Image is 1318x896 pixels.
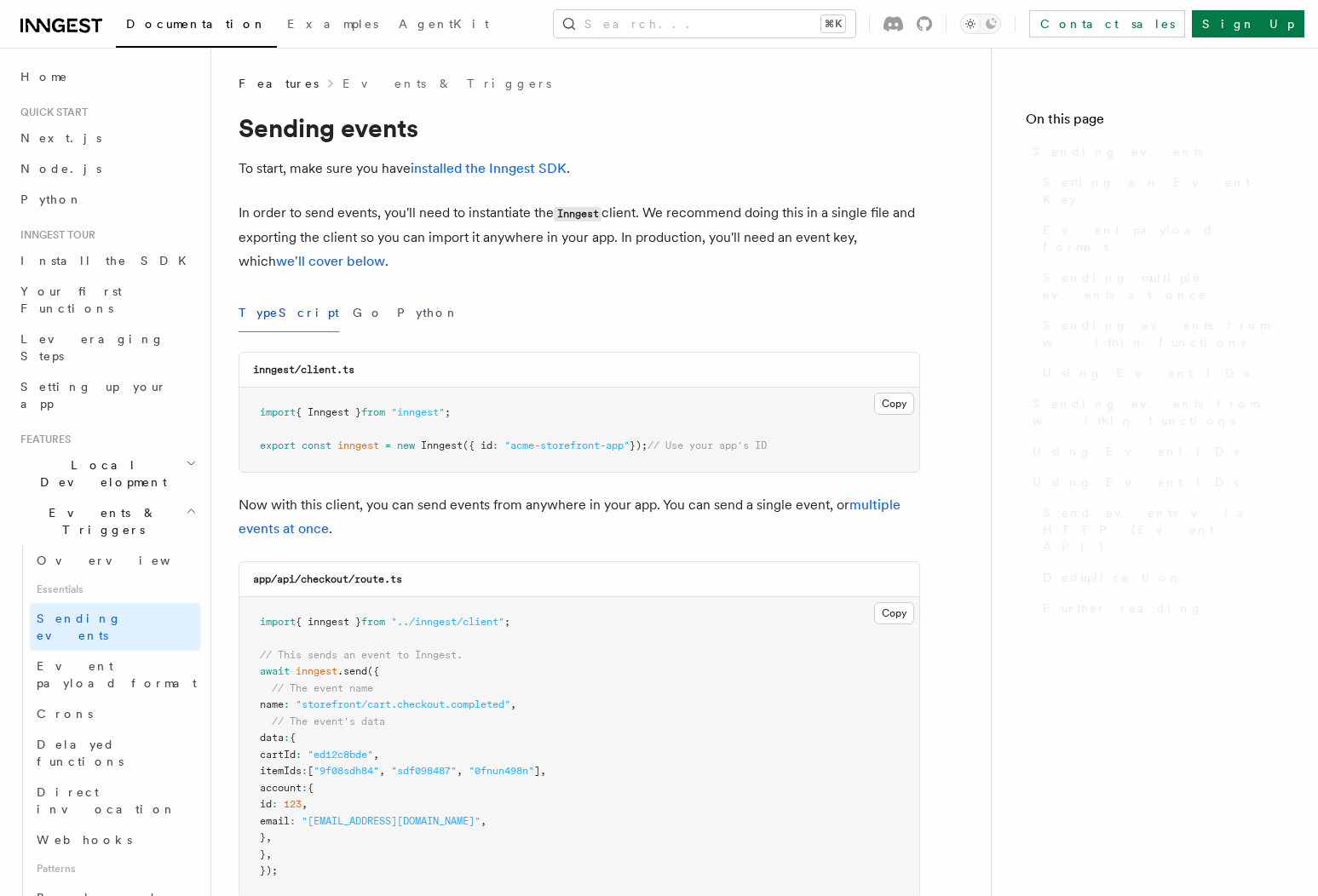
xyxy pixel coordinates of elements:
[1036,593,1284,623] a: Further reading
[37,833,132,847] span: Webhooks
[260,798,272,810] span: id
[302,439,331,451] span: const
[391,765,457,777] span: "sdf098487"
[1036,215,1284,262] a: Event payload format
[290,732,296,744] span: {
[1036,310,1284,358] a: Sending events from within functions
[239,294,339,332] button: TypeScript
[14,433,71,446] span: Features
[266,848,272,860] span: ,
[287,17,378,31] span: Examples
[239,112,920,143] h1: Sending events
[277,5,388,46] a: Examples
[14,61,200,92] a: Home
[1043,569,1183,586] span: Deduplication
[260,665,290,677] span: await
[504,439,630,451] span: "acme-storefront-app"
[308,765,314,777] span: [
[266,831,272,843] span: ,
[296,749,302,761] span: :
[1033,443,1239,460] span: Using Event IDs
[14,228,95,242] span: Inngest tour
[260,698,284,710] span: name
[260,616,296,628] span: import
[397,294,459,332] button: Python
[296,406,361,418] span: { Inngest }
[481,815,486,827] span: ,
[260,732,284,744] span: data
[253,573,402,585] code: app/api/checkout/route.ts
[20,284,122,315] span: Your first Functions
[492,439,498,451] span: :
[37,612,122,642] span: Sending events
[302,782,308,794] span: :
[314,765,379,777] span: "9f08sdh84"
[276,253,385,269] a: we'll cover below
[421,439,463,451] span: Inngest
[37,738,124,768] span: Delayed functions
[272,682,373,694] span: // The event name
[14,123,200,153] a: Next.js
[874,602,914,624] button: Copy
[469,765,534,777] span: "0fnun498n"
[290,815,296,827] span: :
[30,603,200,651] a: Sending events
[260,406,296,418] span: import
[37,785,176,816] span: Direct invocation
[30,855,200,882] span: Patterns
[385,439,391,451] span: =
[260,831,266,843] span: }
[379,765,385,777] span: ,
[126,17,267,31] span: Documentation
[239,75,319,92] span: Features
[960,14,1001,34] button: Toggle dark mode
[20,192,83,206] span: Python
[284,698,290,710] span: :
[1043,600,1203,617] span: Further reading
[14,324,200,371] a: Leveraging Steps
[284,732,290,744] span: :
[534,765,540,777] span: ]
[253,364,354,376] code: inngest/client.ts
[20,380,167,411] span: Setting up your app
[239,201,920,273] p: In order to send events, you'll need to instantiate the client. We recommend doing this in a sing...
[302,798,308,810] span: ,
[337,439,379,451] span: inngest
[14,371,200,419] a: Setting up your app
[361,406,385,418] span: from
[1043,365,1249,382] span: Using Event IDs
[554,207,601,221] code: Inngest
[30,824,200,855] a: Webhooks
[296,616,361,628] span: { inngest }
[20,254,197,267] span: Install the SDK
[445,406,451,418] span: ;
[337,665,367,677] span: .send
[1026,136,1284,167] a: Sending events
[367,665,379,677] span: ({
[272,798,278,810] span: :
[260,765,302,777] span: itemIds
[14,457,186,491] span: Local Development
[37,707,93,721] span: Crons
[504,616,510,628] span: ;
[1026,109,1284,136] h4: On this page
[30,545,200,576] a: Overview
[510,698,516,710] span: ,
[630,439,647,451] span: });
[37,554,212,567] span: Overview
[260,848,266,860] span: }
[296,665,337,677] span: inngest
[540,765,546,777] span: ,
[14,153,200,184] a: Node.js
[1033,395,1284,429] span: Sending events from within functions
[1043,317,1284,351] span: Sending events from within functions
[1026,436,1284,467] a: Using Event IDs
[30,698,200,729] a: Crons
[1043,504,1284,555] span: Send events via HTTP (Event API)
[1036,562,1284,593] a: Deduplication
[14,245,200,276] a: Install the SDK
[388,5,499,46] a: AgentKit
[411,160,567,176] a: installed the Inngest SDK
[239,157,920,181] p: To start, make sure you have .
[1033,474,1239,491] span: Using Event IDs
